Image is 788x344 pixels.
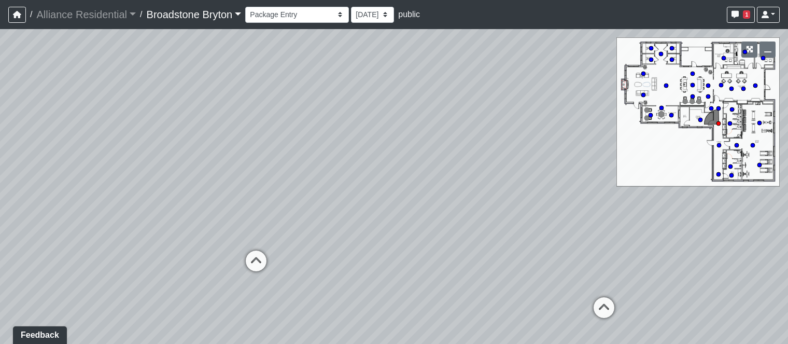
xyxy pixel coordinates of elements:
a: Broadstone Bryton [147,4,242,25]
span: / [26,4,36,25]
span: 1 [743,10,750,19]
span: / [136,4,146,25]
a: Alliance Residential [36,4,136,25]
span: public [398,10,420,19]
iframe: Ybug feedback widget [8,323,69,344]
button: 1 [727,7,755,23]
